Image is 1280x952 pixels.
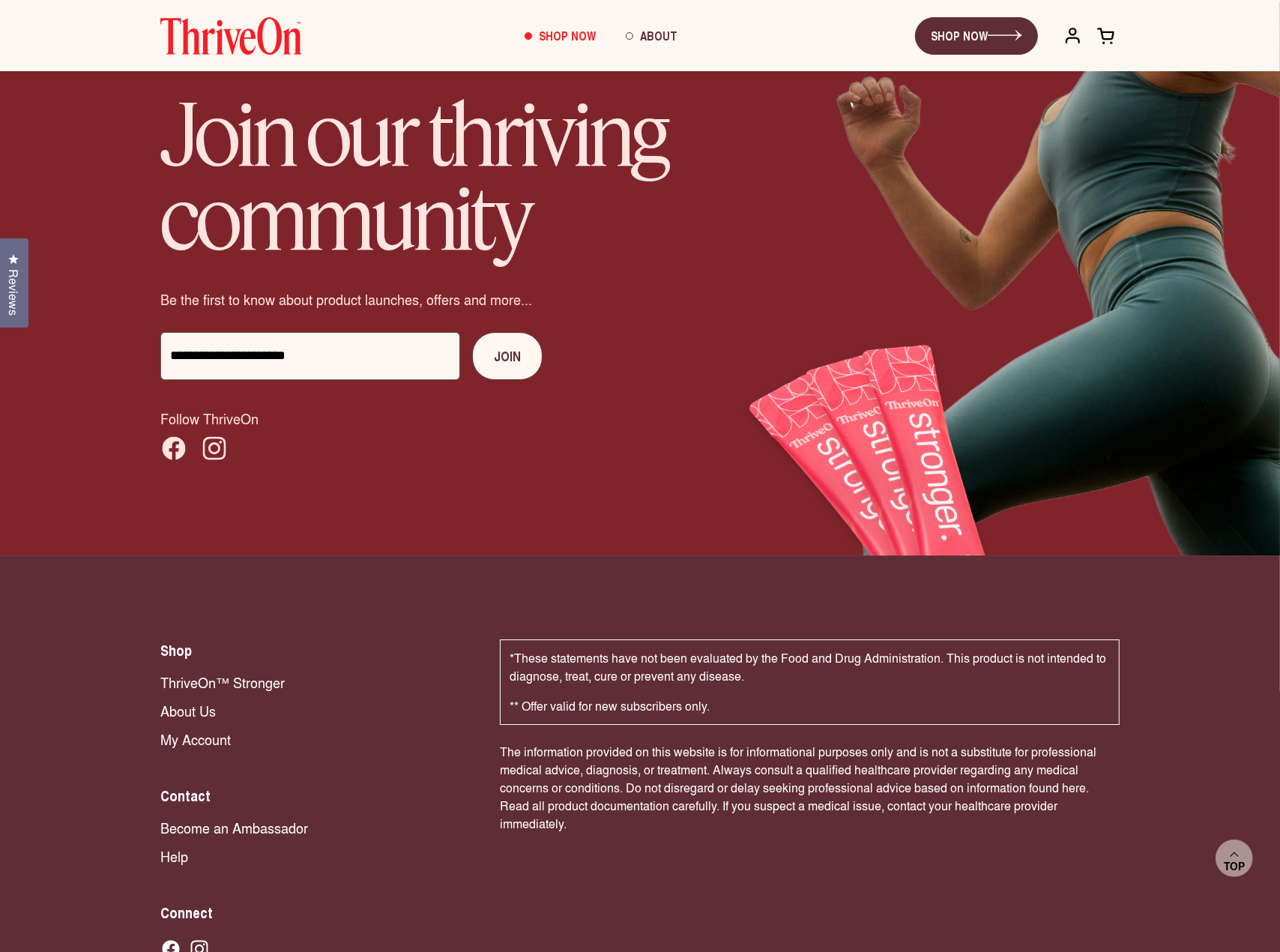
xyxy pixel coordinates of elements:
a: Help [160,846,470,866]
span: Reviews [4,269,23,316]
span: About [640,27,677,44]
h2: Contact [160,785,470,806]
p: Follow ThriveOn [160,410,1120,427]
p: *These statements have not been evaluated by the Food and Drug Administration. This product is no... [510,649,1110,685]
p: Be the first to know about product launches, offers and more... [160,290,820,309]
h2: Join our thriving community [160,92,820,260]
a: Become an Ambassador [160,818,470,837]
input: Enter your email address... [160,332,460,380]
a: About [611,16,692,56]
h2: Connect [160,902,470,923]
a: My Account [160,729,470,749]
a: ThriveOn™ Stronger [160,672,470,692]
button: Join [472,332,543,380]
p: The information provided on this website is for informational purposes only and is not a substitu... [500,743,1120,833]
span: Top [1224,860,1245,873]
span: Shop Now [539,27,596,44]
p: ** Offer valid for new subscribers only. [510,697,1110,715]
a: Shop Now [510,16,611,56]
a: SHOP NOW [915,17,1038,55]
a: About Us [160,701,470,720]
h2: Shop [160,639,470,660]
